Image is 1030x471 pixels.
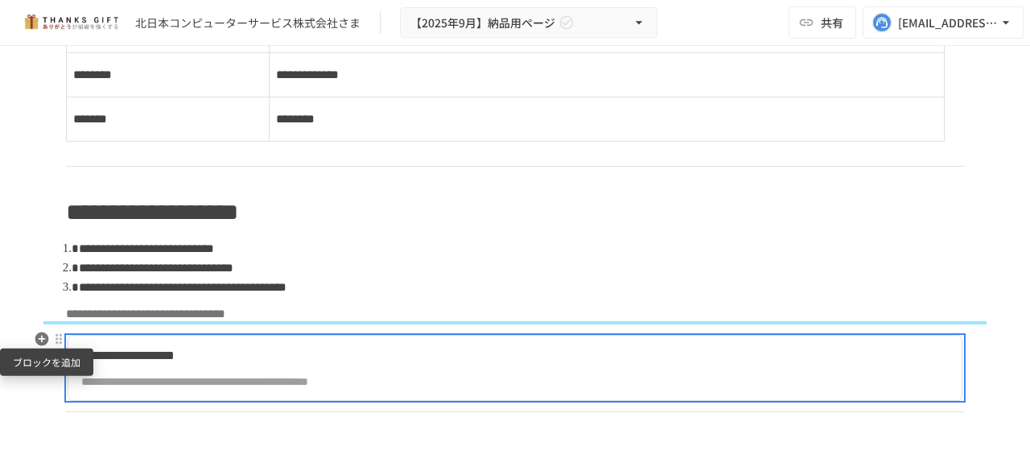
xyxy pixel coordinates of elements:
[898,13,998,33] div: [EMAIL_ADDRESS][DOMAIN_NAME]
[410,13,555,33] span: 【2025年9月】納品用ページ
[400,7,657,39] button: 【2025年9月】納品用ページ
[863,6,1024,39] button: [EMAIL_ADDRESS][DOMAIN_NAME]
[135,14,360,31] div: 北日本コンピューターサービス株式会社さま
[19,10,122,35] img: mMP1OxWUAhQbsRWCurg7vIHe5HqDpP7qZo7fRoNLXQh
[821,14,843,31] span: 共有
[789,6,856,39] button: 共有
